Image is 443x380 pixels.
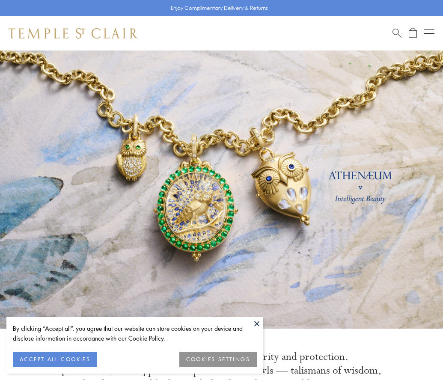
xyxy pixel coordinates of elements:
[13,352,97,367] button: ACCEPT ALL COOKIES
[392,28,401,39] a: Search
[9,28,138,39] img: Temple St. Clair
[409,28,417,39] a: Open Shopping Bag
[424,28,434,39] button: Open navigation
[171,4,268,12] p: Enjoy Complimentary Delivery & Returns
[13,324,257,343] div: By clicking “Accept all”, you agree that our website can store cookies on your device and disclos...
[179,352,257,367] button: COOKIES SETTINGS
